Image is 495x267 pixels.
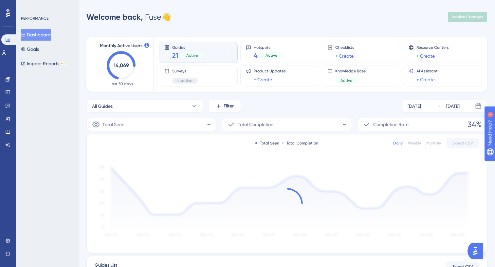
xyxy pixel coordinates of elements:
a: + Create [416,52,435,60]
span: Welcome back, [86,12,143,22]
div: Total Completion [282,141,318,146]
iframe: UserGuiding AI Assistant Launcher [467,241,487,261]
button: Filter [208,100,241,113]
div: Monthly [426,141,441,146]
span: All Guides [92,102,113,110]
span: Filter [224,102,234,110]
span: 4 [254,51,258,60]
span: Surveys [172,68,198,74]
button: Publish Changes [448,12,487,22]
span: Last 30 days [110,81,133,86]
div: Total Seen [255,141,279,146]
span: Monthly Active Users [100,42,142,50]
span: Knowledge Base [335,68,366,74]
span: Active [266,53,277,58]
button: Impact ReportsBETA [21,58,66,69]
span: Hotspots [254,45,283,49]
span: Publish Changes [452,14,483,20]
span: 34% [467,119,482,130]
div: PERFORMANCE [21,16,48,21]
span: Inactive [177,78,192,83]
button: All Guides [86,100,203,113]
span: Checklists [335,45,354,50]
button: Export CSV [446,138,479,148]
span: Active [186,53,198,58]
span: Product Updates [254,68,285,74]
text: 14,049 [114,62,129,68]
a: + Create [254,76,272,84]
div: [DATE] [408,102,421,110]
div: 1 [46,3,47,9]
div: Fuse 👋 [86,12,171,22]
span: AI Assistant [416,68,438,74]
span: Total Completion [238,121,273,128]
span: - [342,119,346,130]
div: Weekly [408,141,421,146]
a: + Create [416,76,435,84]
div: BETA [61,62,66,65]
div: Daily [393,141,403,146]
div: [DATE] [446,102,460,110]
a: + Create [335,52,354,60]
button: Goals [21,43,39,55]
span: Completion Rate [373,121,409,128]
span: Need Help? [15,2,41,10]
span: Export CSV [452,141,473,146]
span: Resource Centers [416,45,449,50]
span: Guides [172,45,203,49]
span: Active [340,78,352,83]
span: 21 [172,51,178,60]
button: Dashboard [21,29,51,41]
span: Total Seen [102,121,124,128]
span: - [207,119,211,130]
